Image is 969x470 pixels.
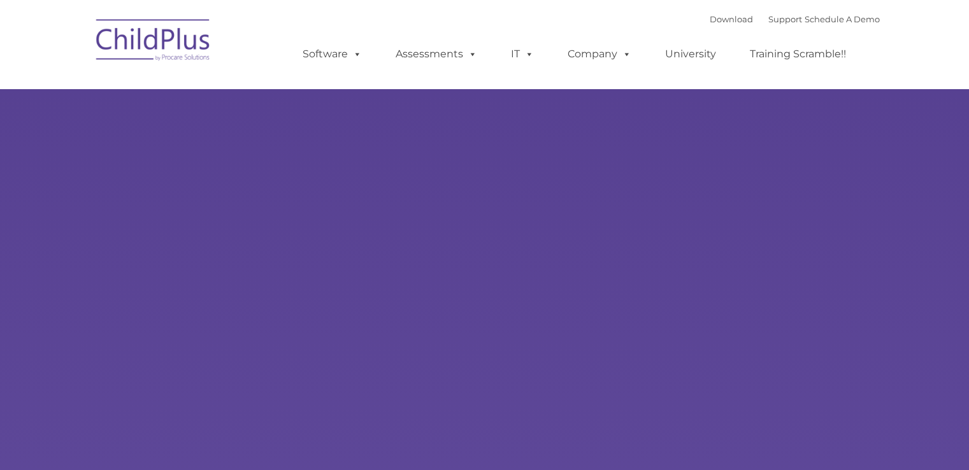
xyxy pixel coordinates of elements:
img: ChildPlus by Procare Solutions [90,10,217,74]
a: IT [498,41,547,67]
a: Software [290,41,375,67]
font: | [710,14,880,24]
a: University [652,41,729,67]
a: Company [555,41,644,67]
a: Download [710,14,753,24]
a: Training Scramble!! [737,41,859,67]
a: Support [768,14,802,24]
a: Schedule A Demo [805,14,880,24]
a: Assessments [383,41,490,67]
